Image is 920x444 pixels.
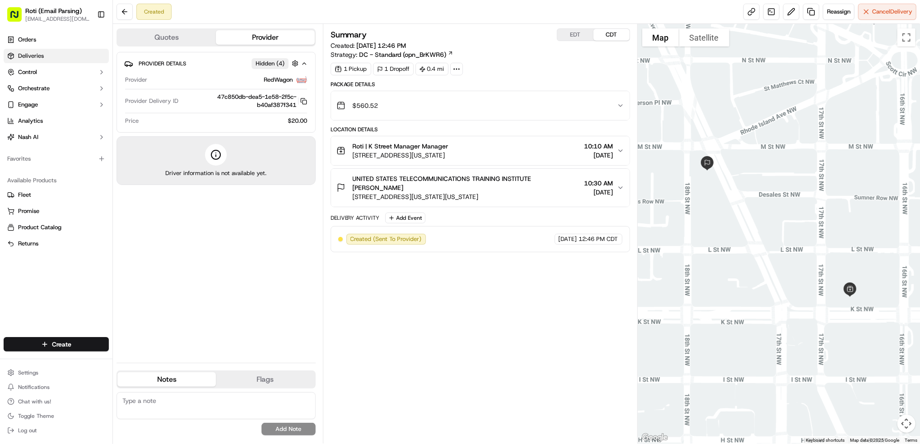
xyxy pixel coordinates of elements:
a: Deliveries [4,49,109,63]
a: Analytics [4,114,109,128]
button: Chat with us! [4,395,109,408]
span: Orchestrate [18,84,50,92]
span: [DATE] [559,235,577,243]
span: Knowledge Base [18,202,69,211]
span: Cancel Delivery [872,8,912,16]
div: 💻 [76,203,84,210]
a: 📗Knowledge Base [5,198,73,214]
div: Delivery Activity [331,214,380,222]
a: Terms (opens in new tab) [905,438,917,443]
span: Chat with us! [18,398,51,405]
span: [DATE] [80,164,98,171]
button: Engage [4,97,109,112]
button: Promise [4,204,109,218]
div: Start new chat [41,86,148,95]
button: Show satellite imagery [679,28,729,46]
button: Roti (Email Parsing) [25,6,82,15]
span: [STREET_ADDRESS][US_STATE] [353,151,448,160]
button: Roti (Email Parsing)[EMAIL_ADDRESS][DOMAIN_NAME] [4,4,93,25]
span: 12:46 PM CDT [579,235,618,243]
span: Create [52,340,71,349]
div: Available Products [4,173,109,188]
button: Keyboard shortcuts [806,437,845,444]
span: Engage [18,101,38,109]
button: Settings [4,366,109,379]
span: Provider [125,76,147,84]
span: DC - Standard (opn_BrKWR6) [360,50,447,59]
span: Promise [18,207,39,215]
span: Nash AI [18,133,38,141]
img: Masood Aslam [9,156,23,170]
img: 1736555255976-a54dd68f-1ca7-489b-9aae-adbdc363a1c4 [9,86,25,102]
span: [DATE] [584,188,613,197]
div: 1 Dropoff [373,63,414,75]
button: Provider [216,30,314,45]
div: Package Details [331,81,630,88]
span: API Documentation [85,202,145,211]
div: Strategy: [331,50,453,59]
button: Hidden (4) [252,58,301,69]
button: $560.52 [331,91,630,120]
a: DC - Standard (opn_BrKWR6) [360,50,453,59]
button: Notes [117,372,216,387]
a: Open this area in Google Maps (opens a new window) [640,432,670,444]
span: [DATE] 12:46 PM [357,42,406,50]
div: 0.4 mi [416,63,448,75]
button: Fleet [4,188,109,202]
span: Hidden ( 4 ) [256,60,285,68]
span: [PERSON_NAME] [28,140,73,147]
span: RedWagon [264,76,293,84]
a: Returns [7,240,105,248]
span: [DATE] [80,140,98,147]
button: EDT [557,29,593,41]
span: [DATE] [584,151,613,160]
span: Reassign [827,8,850,16]
a: Product Catalog [7,223,105,231]
button: Start new chat [154,89,164,100]
span: Provider Delivery ID [125,97,178,105]
button: Orchestrate [4,81,109,96]
span: Returns [18,240,38,248]
span: Deliveries [18,52,44,60]
button: Product Catalog [4,220,109,235]
span: Control [18,68,37,76]
img: 1736555255976-a54dd68f-1ca7-489b-9aae-adbdc363a1c4 [18,165,25,172]
button: CDT [593,29,630,41]
button: Flags [216,372,314,387]
input: Got a question? Start typing here... [23,58,163,68]
button: See all [140,116,164,126]
div: Past conversations [9,117,61,125]
button: Add Event [385,213,425,223]
button: Roti | K Street Manager Manager[STREET_ADDRESS][US_STATE]10:10 AM[DATE] [331,136,630,165]
span: [PERSON_NAME] [28,164,73,171]
button: CancelDelivery [858,4,916,20]
a: Promise [7,207,105,215]
button: UNITED STATES TELECOMMUNICATIONS TRAINING INSTITUTE [PERSON_NAME][STREET_ADDRESS][US_STATE][US_ST... [331,169,630,207]
span: Settings [18,369,38,376]
button: Create [4,337,109,351]
div: Favorites [4,152,109,166]
span: 10:10 AM [584,142,613,151]
span: [STREET_ADDRESS][US_STATE][US_STATE] [353,192,581,201]
button: Notifications [4,381,109,393]
div: 📗 [9,203,16,210]
p: Welcome 👋 [9,36,164,51]
span: Driver information is not available yet. [165,169,266,177]
button: Quotes [117,30,216,45]
a: Powered byPylon [64,223,109,231]
span: UNITED STATES TELECOMMUNICATIONS TRAINING INSTITUTE [PERSON_NAME] [353,174,581,192]
span: $560.52 [353,101,378,110]
button: 47c850db-dea5-1e58-2f5c-b40af387f341 [182,93,307,109]
button: Control [4,65,109,79]
span: Provider Details [139,60,186,67]
button: Nash AI [4,130,109,144]
a: 💻API Documentation [73,198,149,214]
span: Toggle Theme [18,412,54,420]
span: Notifications [18,384,50,391]
button: [EMAIL_ADDRESS][DOMAIN_NAME] [25,15,90,23]
span: Orders [18,36,36,44]
span: Created (Sent To Provider) [350,235,422,243]
span: Created: [331,41,406,50]
span: Roti | K Street Manager Manager [353,142,448,151]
